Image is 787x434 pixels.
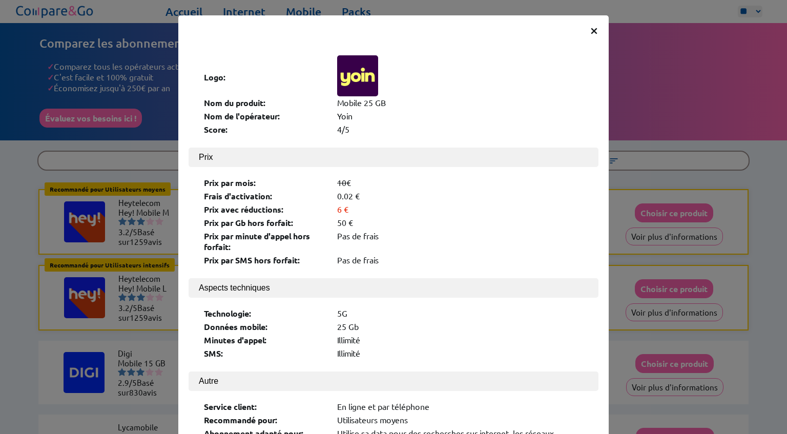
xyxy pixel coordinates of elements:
[337,177,346,188] s: 10
[337,321,583,332] div: 25 Gb
[189,278,598,298] button: Aspects techniques
[337,217,583,228] div: 50 €
[204,255,327,265] div: Prix par SMS hors forfait:
[337,111,583,121] div: Yoin
[204,124,327,135] div: Score:
[590,20,598,39] span: ×
[337,401,583,412] div: En ligne et par téléphone
[337,335,583,345] div: Illimité
[204,97,327,108] div: Nom du produit:
[204,401,327,412] div: Service client:
[204,335,327,345] div: Minutes d'appel:
[204,177,327,188] div: Prix par mois:
[204,415,327,425] div: Recommandé pour:
[204,321,327,332] div: Données mobile:
[337,415,583,425] div: Utilisateurs moyens
[337,231,583,252] div: Pas de frais
[189,371,598,391] button: Autre
[204,204,327,215] div: Prix avec réductions:
[337,308,583,319] div: 5G
[204,348,327,359] div: SMS:
[204,231,327,252] div: Prix par minute d'appel hors forfait:
[337,97,583,108] div: Mobile 25 GB
[337,177,583,188] div: €
[204,72,226,82] b: Logo:
[204,217,327,228] div: Prix par Gb hors forfait:
[337,124,583,135] div: 4/5
[189,148,598,167] button: Prix
[204,191,327,201] div: Frais d'activation:
[204,111,327,121] div: Nom de l'opérateur:
[337,348,583,359] div: Illimité
[337,55,378,96] img: Logo of Yoin
[337,191,583,201] div: 0.02 €
[337,204,583,214] div: 6 €
[337,255,583,265] div: Pas de frais
[204,308,327,319] div: Technologie:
